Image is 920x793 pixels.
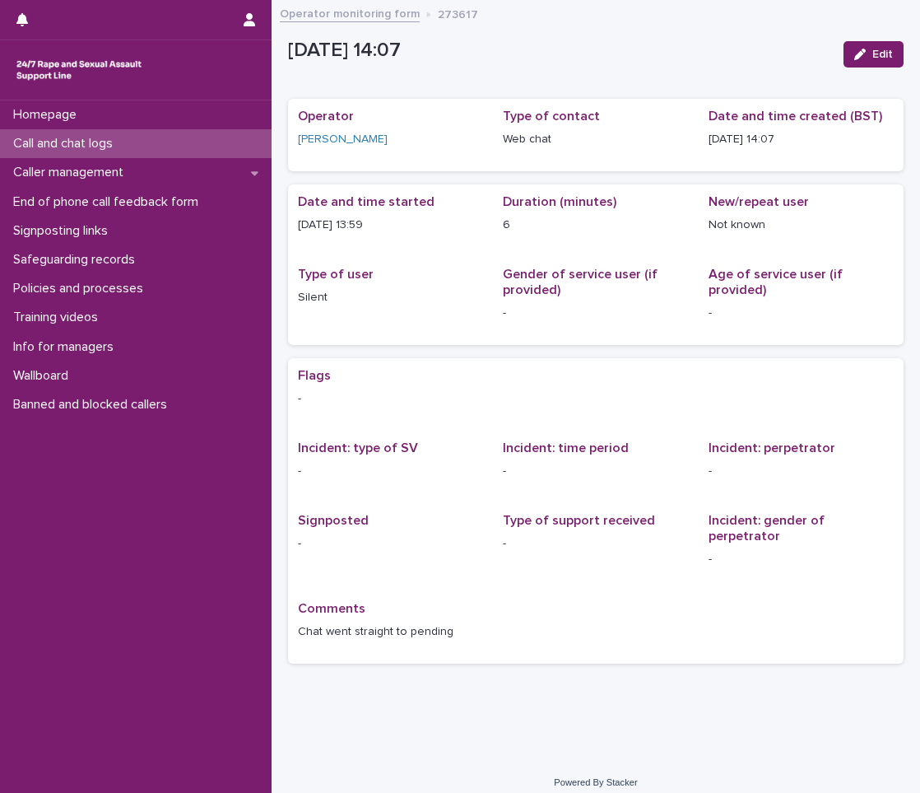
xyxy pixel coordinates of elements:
[298,217,483,234] p: [DATE] 13:59
[7,310,111,325] p: Training videos
[503,535,688,553] p: -
[298,602,365,615] span: Comments
[503,217,688,234] p: 6
[709,463,894,480] p: -
[7,165,137,180] p: Caller management
[298,623,894,641] p: Chat went straight to pending
[709,110,882,123] span: Date and time created (BST)
[503,195,616,208] span: Duration (minutes)
[503,463,688,480] p: -
[7,223,121,239] p: Signposting links
[298,195,434,208] span: Date and time started
[298,369,331,382] span: Flags
[709,441,835,455] span: Incident: perpetrator
[298,131,388,148] a: [PERSON_NAME]
[709,551,894,568] p: -
[7,107,90,123] p: Homepage
[709,195,809,208] span: New/repeat user
[503,441,629,455] span: Incident: time period
[298,463,483,480] p: -
[554,777,637,787] a: Powered By Stacker
[298,390,894,408] p: -
[709,514,825,543] span: Incident: gender of perpetrator
[709,268,843,296] span: Age of service user (if provided)
[298,289,483,306] p: Silent
[503,514,655,527] span: Type of support received
[843,41,904,68] button: Edit
[709,305,894,322] p: -
[438,4,478,22] p: 273617
[7,368,81,384] p: Wallboard
[503,110,600,123] span: Type of contact
[298,535,483,553] p: -
[503,305,688,322] p: -
[280,3,420,22] a: Operator monitoring form
[709,217,894,234] p: Not known
[298,441,418,455] span: Incident: type of SV
[7,339,127,355] p: Info for managers
[298,514,369,527] span: Signposted
[298,268,374,281] span: Type of user
[7,252,148,268] p: Safeguarding records
[288,39,830,63] p: [DATE] 14:07
[7,136,126,152] p: Call and chat logs
[7,281,156,296] p: Policies and processes
[7,194,211,210] p: End of phone call feedback form
[872,49,893,60] span: Edit
[7,397,180,413] p: Banned and blocked callers
[298,110,354,123] span: Operator
[503,131,688,148] p: Web chat
[709,131,894,148] p: [DATE] 14:07
[13,54,145,86] img: rhQMoQhaT3yELyF149Cw
[503,268,657,296] span: Gender of service user (if provided)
